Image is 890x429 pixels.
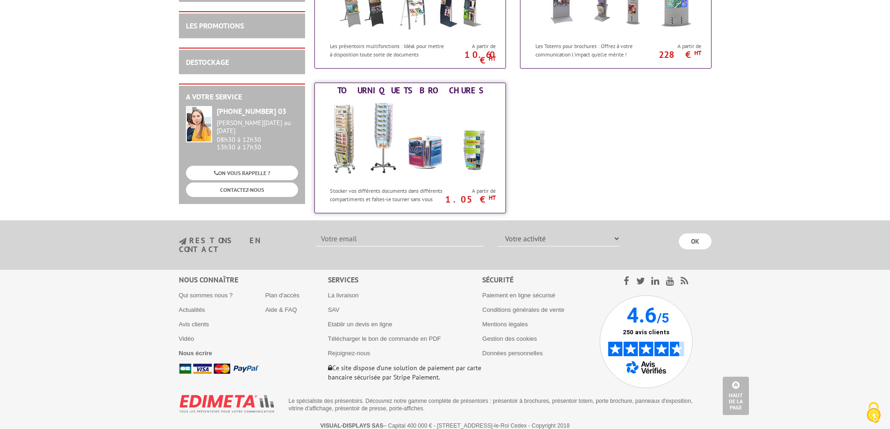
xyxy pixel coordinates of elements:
[320,422,384,429] strong: VISUAL-DISPLAYS SAS
[186,106,212,142] img: widget-service.jpg
[265,306,297,313] a: Aide & FAQ
[289,397,705,412] p: Le spécialiste des présentoirs. Découvrez notre gamme complète de présentoirs : présentoir à broc...
[482,350,542,357] a: Données personnelles
[694,49,701,57] sup: HT
[324,98,497,182] img: Tourniquets brochures
[179,306,205,313] a: Actualités
[179,350,213,357] a: Nous écrire
[443,52,496,63] p: 10.60 €
[482,306,564,313] a: Conditions générales de vente
[328,274,483,285] div: Services
[489,55,496,63] sup: HT
[186,166,298,180] a: ON VOUS RAPPELLE ?
[317,85,503,96] div: Tourniquets brochures
[179,335,194,342] a: Vidéo
[723,377,749,415] a: Haut de la page
[328,363,483,382] p: Ce site dispose d’une solution de paiement par carte bancaire sécurisée par Stripe Paiement.
[489,194,496,202] sup: HT
[862,401,885,424] img: Cookies (fenêtre modale)
[328,350,370,357] a: Rejoignez-nous
[265,292,299,299] a: Plan d'accès
[187,422,703,429] p: – Capital 400 000 € - [STREET_ADDRESS]-le-Roi Cedex - Copyright 2018
[186,93,298,101] h2: A votre service
[217,119,298,135] div: [PERSON_NAME][DATE] au [DATE]
[217,119,298,151] div: 08h30 à 12h30 13h30 à 17h30
[330,42,446,58] p: Les présentoirs multifonctions : Idéal pour mettre à disposition toute sorte de documents
[186,183,298,197] a: CONTACTEZ-NOUS
[315,231,484,246] input: Votre email
[217,106,286,116] strong: [PHONE_NUMBER] 03
[599,295,693,388] img: Avis Vérifiés - 4.6 sur 5 - 250 avis clients
[448,42,496,50] span: A partir de
[535,42,651,58] p: Les Totems pour brochures : Offrez à votre communication l’impact qu’elle mérite !
[179,238,186,246] img: newsletter.jpg
[179,321,209,328] a: Avis clients
[857,397,890,429] button: Cookies (fenêtre modale)
[654,42,701,50] span: A partir de
[482,274,599,285] div: Sécurité
[443,197,496,202] p: 1.05 €
[314,83,506,213] a: Tourniquets brochures Tourniquets brochures Stocker vos différents documents dans différents comp...
[330,187,446,211] p: Stocker vos différents documents dans différents compartiments et faîtes-le tourner sans vous dép...
[328,292,359,299] a: La livraison
[328,306,340,313] a: SAV
[179,274,328,285] div: Nous connaître
[186,21,244,30] a: LES PROMOTIONS
[482,292,555,299] a: Paiement en ligne sécurisé
[679,233,712,249] input: OK
[448,187,496,195] span: A partir de
[482,335,537,342] a: Gestion des cookies
[328,321,392,328] a: Etablir un devis en ligne
[649,52,701,57] p: 228 €
[186,57,229,67] a: DESTOCKAGE
[482,321,528,328] a: Mentions légales
[328,335,441,342] a: Télécharger le bon de commande en PDF
[179,237,302,253] h3: restons en contact
[179,292,233,299] a: Qui sommes nous ?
